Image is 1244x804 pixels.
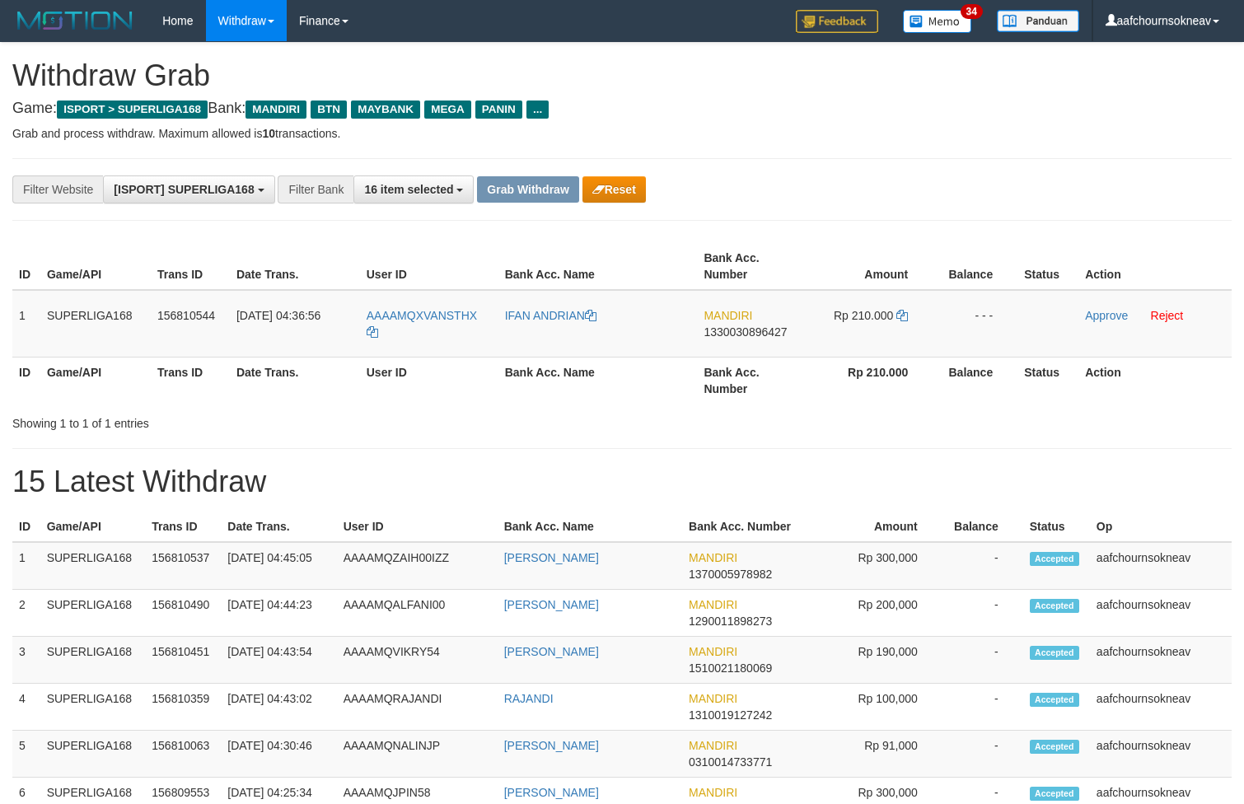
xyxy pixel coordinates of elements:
[825,590,942,637] td: Rp 200,000
[1090,542,1232,590] td: aafchournsokneav
[933,243,1017,290] th: Balance
[12,684,40,731] td: 4
[834,309,893,322] span: Rp 210.000
[942,512,1023,542] th: Balance
[40,357,151,404] th: Game/API
[933,290,1017,358] td: - - -
[1030,552,1079,566] span: Accepted
[145,637,221,684] td: 156810451
[689,568,772,581] span: Copy 1370005978982 to clipboard
[689,661,772,675] span: Copy 1510021180069 to clipboard
[337,512,498,542] th: User ID
[40,542,146,590] td: SUPERLIGA168
[805,243,933,290] th: Amount
[475,100,522,119] span: PANIN
[825,637,942,684] td: Rp 190,000
[40,243,151,290] th: Game/API
[1085,309,1128,322] a: Approve
[504,786,599,799] a: [PERSON_NAME]
[1090,731,1232,778] td: aafchournsokneav
[505,309,596,322] a: IFAN ANDRIAN
[477,176,578,203] button: Grab Withdraw
[504,692,554,705] a: RAJANDI
[157,309,215,322] span: 156810544
[12,125,1232,142] p: Grab and process withdraw. Maximum allowed is transactions.
[103,175,274,203] button: [ISPORT] SUPERLIGA168
[682,512,825,542] th: Bank Acc. Number
[337,731,498,778] td: AAAAMQNALINJP
[12,100,1232,117] h4: Game: Bank:
[1030,646,1079,660] span: Accepted
[689,692,737,705] span: MANDIRI
[337,637,498,684] td: AAAAMQVIKRY54
[504,739,599,752] a: [PERSON_NAME]
[114,183,254,196] span: [ISPORT] SUPERLIGA168
[12,357,40,404] th: ID
[825,542,942,590] td: Rp 300,000
[12,175,103,203] div: Filter Website
[942,684,1023,731] td: -
[360,243,498,290] th: User ID
[246,100,306,119] span: MANDIRI
[367,309,477,339] a: AAAAMQXVANSTHX
[689,708,772,722] span: Copy 1310019127242 to clipboard
[1090,684,1232,731] td: aafchournsokneav
[12,637,40,684] td: 3
[1017,243,1078,290] th: Status
[961,4,983,19] span: 34
[689,786,737,799] span: MANDIRI
[582,176,646,203] button: Reset
[1090,637,1232,684] td: aafchournsokneav
[1023,512,1090,542] th: Status
[1151,309,1184,322] a: Reject
[997,10,1079,32] img: panduan.png
[367,309,477,322] span: AAAAMQXVANSTHX
[12,290,40,358] td: 1
[526,100,549,119] span: ...
[351,100,420,119] span: MAYBANK
[145,684,221,731] td: 156810359
[498,512,682,542] th: Bank Acc. Name
[262,127,275,140] strong: 10
[12,409,506,432] div: Showing 1 to 1 of 1 entries
[40,512,146,542] th: Game/API
[40,590,146,637] td: SUPERLIGA168
[151,243,230,290] th: Trans ID
[221,512,336,542] th: Date Trans.
[360,357,498,404] th: User ID
[805,357,933,404] th: Rp 210.000
[825,684,942,731] td: Rp 100,000
[1030,787,1079,801] span: Accepted
[689,739,737,752] span: MANDIRI
[1030,693,1079,707] span: Accepted
[689,645,737,658] span: MANDIRI
[1017,357,1078,404] th: Status
[942,542,1023,590] td: -
[145,542,221,590] td: 156810537
[337,542,498,590] td: AAAAMQZAIH00IZZ
[504,551,599,564] a: [PERSON_NAME]
[364,183,453,196] span: 16 item selected
[825,512,942,542] th: Amount
[230,243,360,290] th: Date Trans.
[1090,512,1232,542] th: Op
[57,100,208,119] span: ISPORT > SUPERLIGA168
[689,615,772,628] span: Copy 1290011898273 to clipboard
[1090,590,1232,637] td: aafchournsokneav
[689,551,737,564] span: MANDIRI
[12,8,138,33] img: MOTION_logo.png
[40,684,146,731] td: SUPERLIGA168
[933,357,1017,404] th: Balance
[278,175,353,203] div: Filter Bank
[896,309,908,322] a: Copy 210000 to clipboard
[903,10,972,33] img: Button%20Memo.svg
[40,637,146,684] td: SUPERLIGA168
[12,465,1232,498] h1: 15 Latest Withdraw
[704,325,787,339] span: Copy 1330030896427 to clipboard
[12,590,40,637] td: 2
[504,598,599,611] a: [PERSON_NAME]
[151,357,230,404] th: Trans ID
[424,100,471,119] span: MEGA
[145,731,221,778] td: 156810063
[498,243,698,290] th: Bank Acc. Name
